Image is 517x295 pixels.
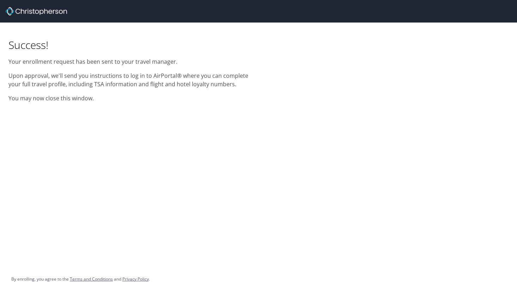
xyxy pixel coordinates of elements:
a: Privacy Policy [122,276,149,282]
h1: Success! [8,38,250,52]
a: Terms and Conditions [70,276,113,282]
p: You may now close this window. [8,94,250,102]
img: cbt logo [6,7,67,15]
p: Upon approval, we'll send you instructions to log in to AirPortal® where you can complete your fu... [8,71,250,88]
p: Your enrollment request has been sent to your travel manager. [8,57,250,66]
div: By enrolling, you agree to the and . [11,270,150,288]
